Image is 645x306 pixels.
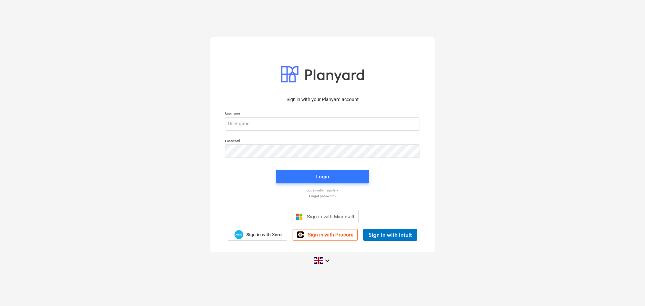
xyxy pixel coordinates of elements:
p: Sign in with your Planyard account [225,96,420,103]
a: Forgot password? [222,194,423,198]
p: Username [225,111,420,117]
span: Sign in with Microsoft [307,214,354,219]
input: Username [225,117,420,131]
a: Sign in with Procore [293,229,358,241]
div: Login [316,172,329,181]
i: keyboard_arrow_down [323,257,331,265]
button: Login [276,170,369,183]
p: Password [225,139,420,144]
img: Xero logo [234,230,243,239]
a: Log in with magic link [222,188,423,192]
img: Microsoft logo [296,213,303,220]
span: Sign in with Xero [246,232,282,238]
a: Sign in with Xero [228,229,288,241]
span: Sign in with Procore [308,232,353,238]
